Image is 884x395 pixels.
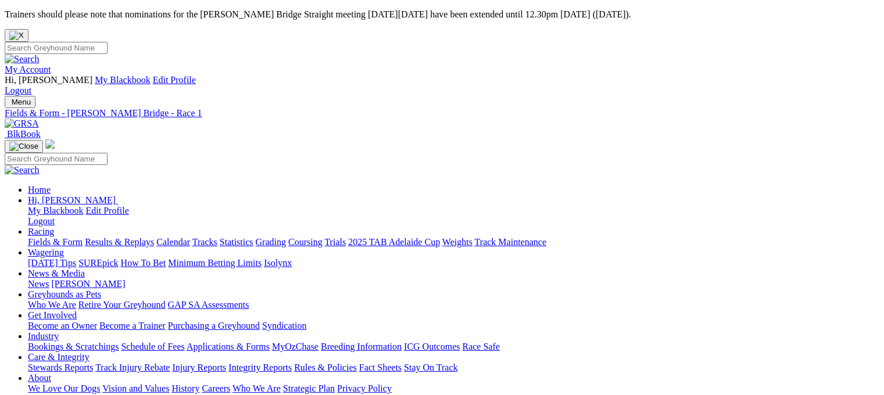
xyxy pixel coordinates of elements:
[168,258,262,268] a: Minimum Betting Limits
[28,362,879,373] div: Care & Integrity
[28,237,83,247] a: Fields & Form
[28,321,879,331] div: Get Involved
[28,383,100,393] a: We Love Our Dogs
[78,300,166,310] a: Retire Your Greyhound
[9,31,24,40] img: X
[78,258,118,268] a: SUREpick
[5,64,51,74] a: My Account
[28,342,119,351] a: Bookings & Scratchings
[86,206,129,216] a: Edit Profile
[202,383,230,393] a: Careers
[28,289,101,299] a: Greyhounds as Pets
[7,129,41,139] span: BlkBook
[28,300,76,310] a: Who We Are
[220,237,253,247] a: Statistics
[28,206,879,227] div: Hi, [PERSON_NAME]
[12,98,31,106] span: Menu
[5,54,40,64] img: Search
[28,321,97,331] a: Become an Owner
[121,258,166,268] a: How To Bet
[171,383,199,393] a: History
[28,373,51,383] a: About
[5,153,108,165] input: Search
[228,362,292,372] a: Integrity Reports
[5,165,40,175] img: Search
[28,300,879,310] div: Greyhounds as Pets
[28,352,90,362] a: Care & Integrity
[272,342,318,351] a: MyOzChase
[262,321,306,331] a: Syndication
[45,139,55,149] img: logo-grsa-white.png
[321,342,402,351] a: Breeding Information
[5,29,28,42] button: Close
[28,279,49,289] a: News
[121,342,184,351] a: Schedule of Fees
[9,142,38,151] img: Close
[95,362,170,372] a: Track Injury Rebate
[404,362,457,372] a: Stay On Track
[28,279,879,289] div: News & Media
[28,216,55,226] a: Logout
[168,321,260,331] a: Purchasing a Greyhound
[462,342,499,351] a: Race Safe
[28,195,116,205] span: Hi, [PERSON_NAME]
[294,362,357,372] a: Rules & Policies
[28,342,879,352] div: Industry
[102,383,169,393] a: Vision and Values
[288,237,323,247] a: Coursing
[192,237,217,247] a: Tracks
[324,237,346,247] a: Trials
[337,383,392,393] a: Privacy Policy
[5,108,879,119] a: Fields & Form - [PERSON_NAME] Bridge - Race 1
[283,383,335,393] a: Strategic Plan
[187,342,270,351] a: Applications & Forms
[28,258,76,268] a: [DATE] Tips
[28,237,879,247] div: Racing
[28,383,879,394] div: About
[359,362,402,372] a: Fact Sheets
[28,331,59,341] a: Industry
[5,9,879,20] p: Trainers should please note that nominations for the [PERSON_NAME] Bridge Straight meeting [DATE]...
[475,237,546,247] a: Track Maintenance
[85,237,154,247] a: Results & Replays
[5,85,31,95] a: Logout
[404,342,460,351] a: ICG Outcomes
[264,258,292,268] a: Isolynx
[51,279,125,289] a: [PERSON_NAME]
[28,185,51,195] a: Home
[28,268,85,278] a: News & Media
[5,75,92,85] span: Hi, [PERSON_NAME]
[232,383,281,393] a: Who We Are
[99,321,166,331] a: Become a Trainer
[256,237,286,247] a: Grading
[28,195,118,205] a: Hi, [PERSON_NAME]
[5,119,39,129] img: GRSA
[5,140,43,153] button: Toggle navigation
[5,96,35,108] button: Toggle navigation
[28,362,93,372] a: Stewards Reports
[156,237,190,247] a: Calendar
[153,75,196,85] a: Edit Profile
[5,129,41,139] a: BlkBook
[28,227,54,236] a: Racing
[168,300,249,310] a: GAP SA Assessments
[28,310,77,320] a: Get Involved
[28,247,64,257] a: Wagering
[28,258,879,268] div: Wagering
[5,75,879,96] div: My Account
[95,75,151,85] a: My Blackbook
[442,237,473,247] a: Weights
[172,362,226,372] a: Injury Reports
[5,42,108,54] input: Search
[28,206,84,216] a: My Blackbook
[348,237,440,247] a: 2025 TAB Adelaide Cup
